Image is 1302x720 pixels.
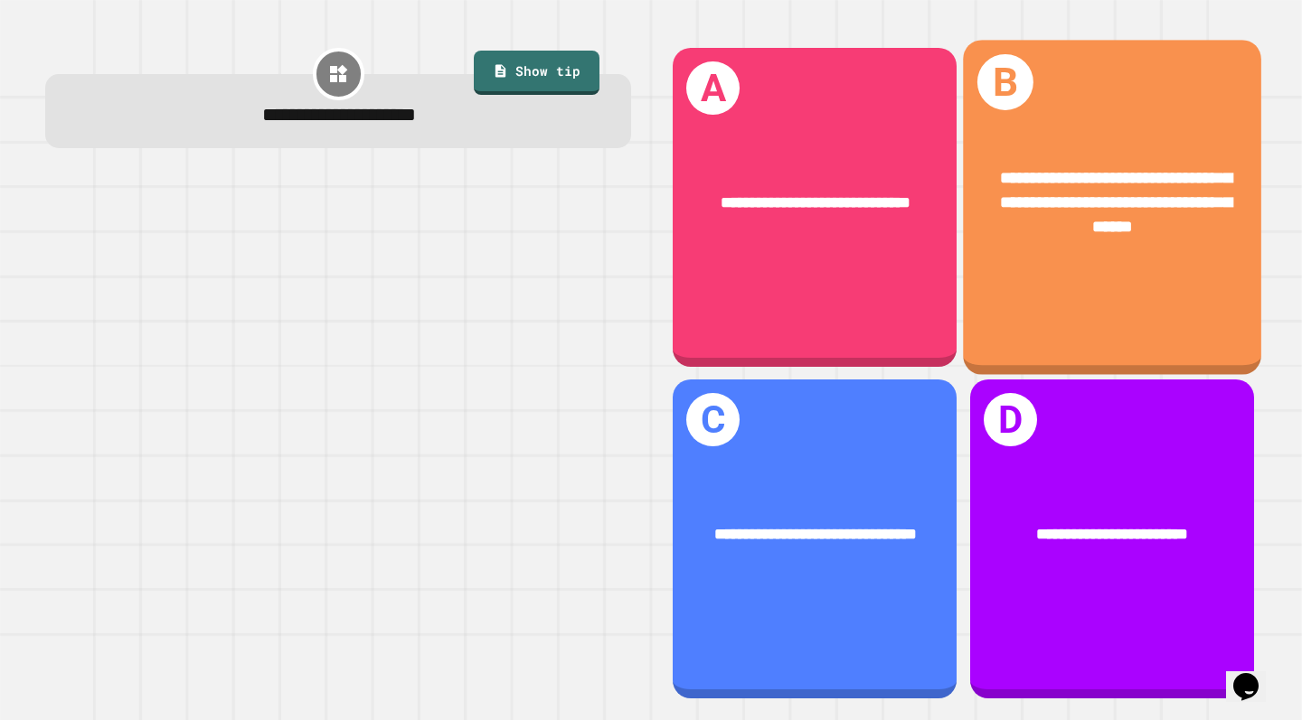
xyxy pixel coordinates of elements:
h1: B [977,54,1033,110]
h1: D [984,393,1037,446]
iframe: chat widget [1226,648,1284,702]
h1: A [686,61,740,115]
a: Show tip [474,51,600,95]
h1: C [686,393,740,446]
